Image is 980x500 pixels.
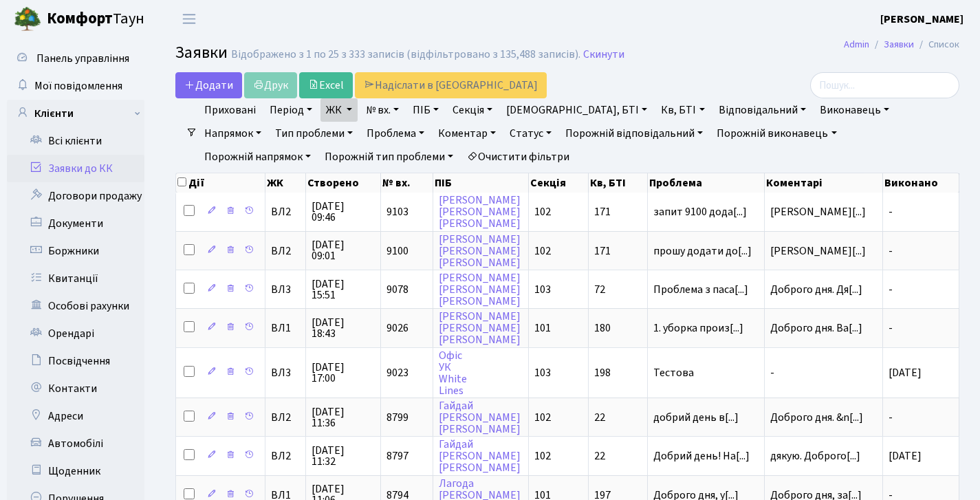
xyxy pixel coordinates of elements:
a: [PERSON_NAME][PERSON_NAME][PERSON_NAME] [439,232,521,270]
a: Excel [299,72,353,98]
span: ВЛ2 [271,246,301,257]
span: 180 [594,320,611,336]
span: [DATE] 11:36 [312,406,374,428]
th: Проблема [648,173,765,193]
a: Клієнти [7,100,144,127]
b: [PERSON_NAME] [880,12,963,27]
a: Напрямок [199,122,267,145]
span: ВЛ3 [271,367,301,378]
th: Дії [176,173,265,193]
a: Автомобілі [7,430,144,457]
img: logo.png [14,6,41,33]
a: [PERSON_NAME] [880,11,963,28]
a: Боржники [7,237,144,265]
th: № вх. [381,173,434,193]
span: Тестова [653,367,759,378]
a: Квитанції [7,265,144,292]
span: прошу додати до[...] [653,243,752,259]
th: Виконано [883,173,959,193]
span: 9100 [386,243,409,259]
a: № вх. [360,98,404,122]
span: 171 [594,204,611,219]
span: добрий день в[...] [653,410,739,425]
a: Щоденник [7,457,144,485]
a: Всі клієнти [7,127,144,155]
span: Додати [184,78,233,93]
span: 1. уборка произ[...] [653,320,743,336]
span: 9026 [386,320,409,336]
th: Коментарі [765,173,883,193]
th: Кв, БТІ [589,173,649,193]
a: Гайдай[PERSON_NAME][PERSON_NAME] [439,437,521,475]
span: [PERSON_NAME][...] [770,243,866,259]
span: 22 [594,410,605,425]
span: 198 [594,365,611,380]
a: Тип проблеми [270,122,358,145]
a: Admin [844,37,869,52]
span: 171 [594,243,611,259]
a: Адреси [7,402,144,430]
th: ЖК [265,173,307,193]
a: [PERSON_NAME][PERSON_NAME][PERSON_NAME] [439,309,521,347]
span: [DATE] [889,448,922,464]
th: Створено [306,173,380,193]
span: Доброго дня. &n[...] [770,410,863,425]
a: Виконавець [814,98,895,122]
a: Статус [504,122,557,145]
span: 102 [534,204,551,219]
a: Заявки до КК [7,155,144,182]
nav: breadcrumb [823,30,980,59]
th: Секція [529,173,589,193]
a: Секція [447,98,498,122]
a: ПІБ [407,98,444,122]
span: - [889,243,893,259]
span: [DATE] 15:51 [312,279,374,301]
a: Порожній виконавець [711,122,842,145]
span: 103 [534,282,551,297]
span: ВЛ2 [271,206,301,217]
th: ПІБ [433,173,529,193]
li: Список [914,37,959,52]
a: Приховані [199,98,261,122]
a: Документи [7,210,144,237]
span: 72 [594,282,605,297]
a: Коментар [433,122,501,145]
a: [PERSON_NAME][PERSON_NAME][PERSON_NAME] [439,193,521,231]
span: 101 [534,320,551,336]
span: 8799 [386,410,409,425]
span: Добрий день! На[...] [653,448,750,464]
span: - [889,410,893,425]
a: Порожній відповідальний [560,122,708,145]
a: Орендарі [7,320,144,347]
span: ВЛ2 [271,450,301,461]
span: 9023 [386,365,409,380]
a: ЖК [320,98,358,122]
a: Відповідальний [713,98,812,122]
span: - [889,320,893,336]
a: Панель управління [7,45,144,72]
span: Заявки [175,41,228,65]
a: Договори продажу [7,182,144,210]
span: 22 [594,448,605,464]
span: ВЛ2 [271,412,301,423]
div: Відображено з 1 по 25 з 333 записів (відфільтровано з 135,488 записів). [231,48,580,61]
span: [PERSON_NAME][...] [770,204,866,219]
span: Проблема з паса[...] [653,282,748,297]
span: Доброго дня. Дя[...] [770,282,862,297]
a: Заявки [884,37,914,52]
span: ВЛ3 [271,284,301,295]
a: [DEMOGRAPHIC_DATA], БТІ [501,98,653,122]
span: запит 9100 дода[...] [653,204,747,219]
span: 102 [534,410,551,425]
span: - [889,282,893,297]
a: Мої повідомлення [7,72,144,100]
span: - [770,367,877,378]
a: Очистити фільтри [461,145,575,169]
a: Кв, БТІ [655,98,710,122]
span: Таун [47,8,144,31]
a: Період [264,98,318,122]
span: [DATE] 09:46 [312,201,374,223]
span: 103 [534,365,551,380]
input: Пошук... [810,72,959,98]
a: Контакти [7,375,144,402]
